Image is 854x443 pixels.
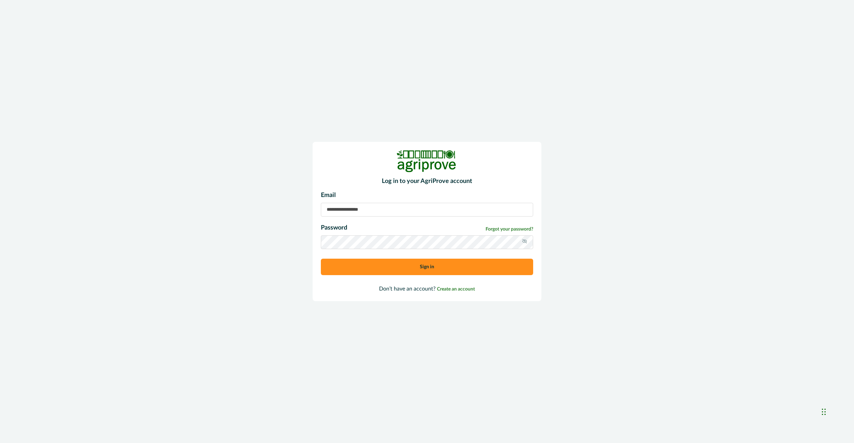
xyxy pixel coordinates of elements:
a: Create an account [437,286,475,292]
button: Sign in [321,259,533,275]
p: Don’t have an account? [321,285,533,293]
a: Forgot your password? [486,226,533,233]
div: Drag [822,402,826,422]
img: Logo Image [396,150,458,172]
iframe: Chat Widget [820,395,854,428]
span: Create an account [437,287,475,292]
p: Password [321,223,347,233]
p: Email [321,191,533,200]
h2: Log in to your AgriProve account [321,178,533,185]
